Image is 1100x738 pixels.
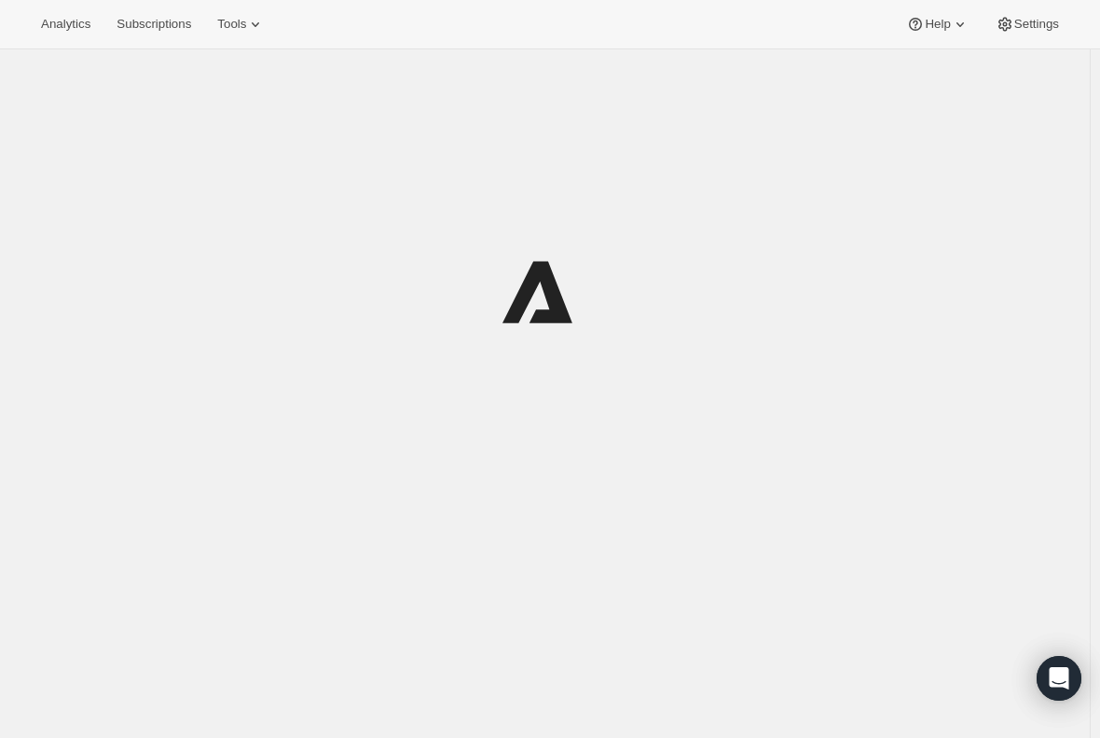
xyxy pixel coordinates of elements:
[30,11,102,37] button: Analytics
[41,17,90,32] span: Analytics
[117,17,191,32] span: Subscriptions
[1014,17,1059,32] span: Settings
[925,17,950,32] span: Help
[984,11,1070,37] button: Settings
[217,17,246,32] span: Tools
[895,11,980,37] button: Help
[1037,656,1081,701] div: Open Intercom Messenger
[105,11,202,37] button: Subscriptions
[206,11,276,37] button: Tools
